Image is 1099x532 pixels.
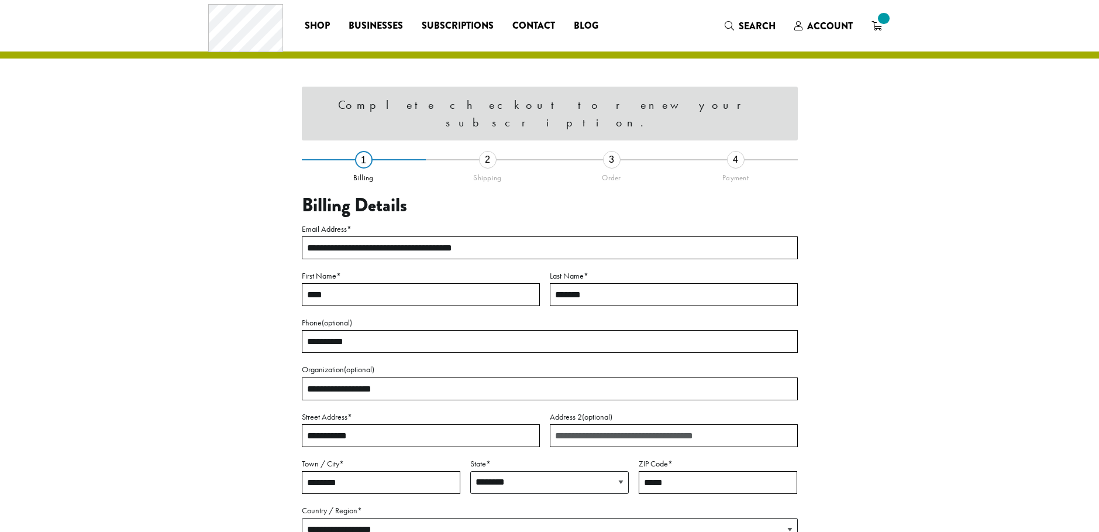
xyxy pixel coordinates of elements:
span: (optional) [322,317,352,328]
a: Contact [503,16,564,35]
label: Town / City [302,457,460,471]
div: Payment [674,169,798,183]
div: 4 [727,151,745,169]
div: 3 [603,151,621,169]
span: Contact [512,19,555,33]
div: 2 [479,151,497,169]
span: Businesses [349,19,403,33]
a: Subscriptions [412,16,503,35]
label: ZIP Code [639,457,797,471]
a: Account [785,16,862,36]
span: Shop [305,19,330,33]
div: Billing [302,169,426,183]
div: 1 [355,151,373,169]
span: Blog [574,19,598,33]
label: Address 2 [550,410,798,424]
label: First Name [302,269,540,283]
span: (optional) [582,411,612,422]
div: Shipping [426,169,550,183]
h3: Billing Details [302,194,798,217]
a: Search [715,16,785,36]
div: Complete checkout to renew your subscription. [302,87,798,140]
label: Street Address [302,410,540,424]
a: Businesses [339,16,412,35]
label: State [470,457,629,471]
label: Email Address [302,222,798,236]
span: (optional) [344,364,374,375]
a: Blog [564,16,608,35]
span: Account [807,19,853,33]
span: Search [739,19,776,33]
div: Order [550,169,674,183]
label: Last Name [550,269,798,283]
span: Subscriptions [422,19,494,33]
a: Shop [295,16,339,35]
label: Organization [302,362,798,377]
